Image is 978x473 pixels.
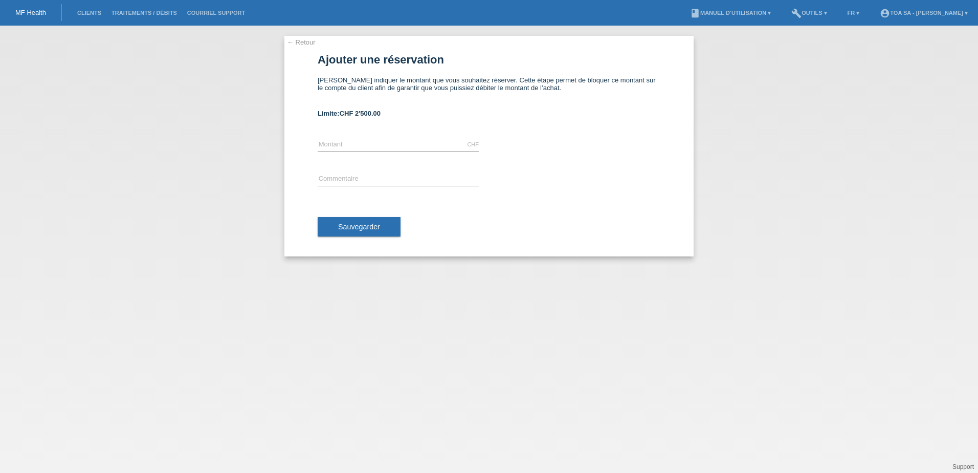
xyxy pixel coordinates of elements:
[318,76,660,99] div: [PERSON_NAME] indiquer le montant que vous souhaitez réserver. Cette étape permet de bloquer ce m...
[791,8,802,18] i: build
[287,38,316,46] a: ← Retour
[875,10,973,16] a: account_circleTOA SA - [PERSON_NAME] ▾
[318,53,660,66] h1: Ajouter une réservation
[338,223,380,231] span: Sauvegarder
[952,463,974,470] a: Support
[685,10,776,16] a: bookManuel d’utilisation ▾
[72,10,106,16] a: Clients
[467,141,479,147] div: CHF
[880,8,890,18] i: account_circle
[340,110,381,117] span: CHF 2'500.00
[15,9,46,16] a: MF Health
[842,10,865,16] a: FR ▾
[182,10,250,16] a: Courriel Support
[318,217,401,236] button: Sauvegarder
[318,110,381,117] b: Limite:
[786,10,832,16] a: buildOutils ▾
[106,10,182,16] a: Traitements / débits
[690,8,700,18] i: book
